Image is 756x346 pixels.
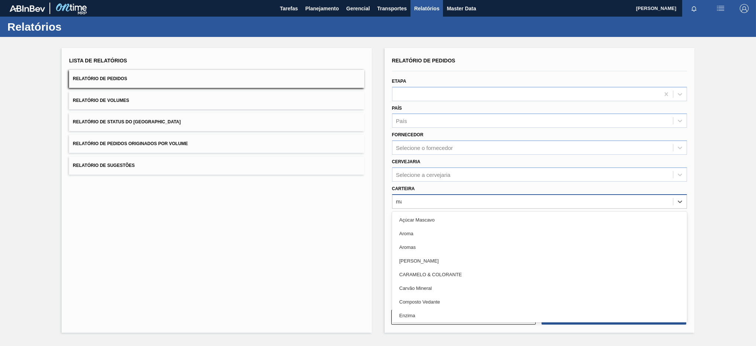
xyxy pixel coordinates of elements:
span: Relatório de Sugestões [73,163,135,168]
span: Relatório de Status do [GEOGRAPHIC_DATA] [73,119,181,124]
button: Relatório de Sugestões [69,157,364,175]
div: País [396,118,407,124]
label: Carteira [392,186,415,191]
label: Fornecedor [392,132,423,137]
img: TNhmsLtSVTkK8tSr43FrP2fwEKptu5GPRR3wAAAABJRU5ErkJggg== [10,5,45,12]
div: Carvão Mineral [392,281,687,295]
span: Relatório de Pedidos [73,76,127,81]
button: Relatório de Pedidos Originados por Volume [69,135,364,153]
div: Açúcar Mascavo [392,213,687,227]
button: Relatório de Status do [GEOGRAPHIC_DATA] [69,113,364,131]
label: Cervejaria [392,159,420,164]
div: Selecione a cervejaria [396,171,451,178]
div: Aromas [392,240,687,254]
span: Relatório de Volumes [73,98,129,103]
span: Planejamento [305,4,339,13]
button: Limpar [391,310,536,325]
img: Logout [740,4,749,13]
div: [PERSON_NAME] [392,254,687,268]
span: Relatório de Pedidos Originados por Volume [73,141,188,146]
div: Aroma [392,227,687,240]
h1: Relatórios [7,23,138,31]
img: userActions [716,4,725,13]
div: CARAMELO & COLORANTE [392,268,687,281]
span: Transportes [377,4,407,13]
div: Selecione o fornecedor [396,145,453,151]
span: Relatórios [414,4,439,13]
label: País [392,106,402,111]
span: Master Data [447,4,476,13]
button: Relatório de Volumes [69,92,364,110]
span: Gerencial [346,4,370,13]
label: Etapa [392,79,406,84]
button: Notificações [682,3,706,14]
div: Composto Vedante [392,295,687,309]
button: Relatório de Pedidos [69,70,364,88]
div: Enzima [392,309,687,322]
span: Tarefas [280,4,298,13]
span: Lista de Relatórios [69,58,127,64]
span: Relatório de Pedidos [392,58,456,64]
